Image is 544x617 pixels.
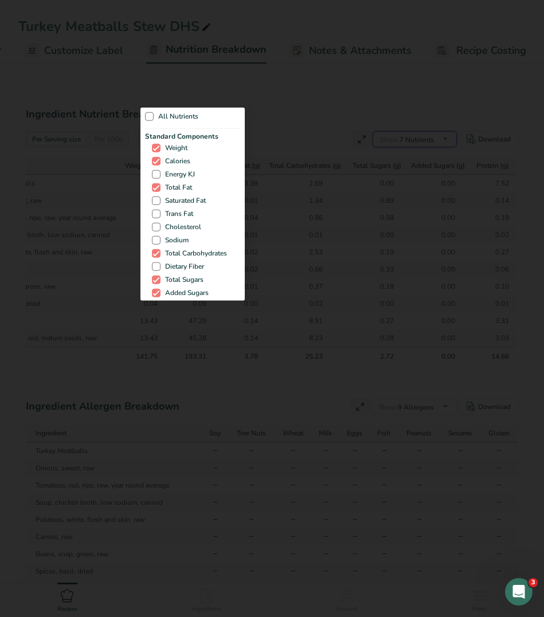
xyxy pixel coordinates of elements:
span: Total Sugars [161,276,203,284]
span: Calories [161,157,190,166]
span: 3 [529,578,538,587]
span: Cholesterol [161,223,201,231]
span: Weight [161,144,187,152]
span: All Nutrients [154,112,198,121]
span: Trans Fat [161,210,193,218]
span: Saturated Fat [161,197,206,205]
span: Total Fat [161,183,192,192]
span: Added Sugars [161,289,209,297]
span: Total Carbohydrates [161,249,227,258]
span: Dietary Fiber [161,262,204,271]
span: Energy KJ [161,170,195,179]
iframe: Intercom live chat [505,578,533,606]
span: Sodium [161,236,189,245]
span: Standard Components [145,131,240,142]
